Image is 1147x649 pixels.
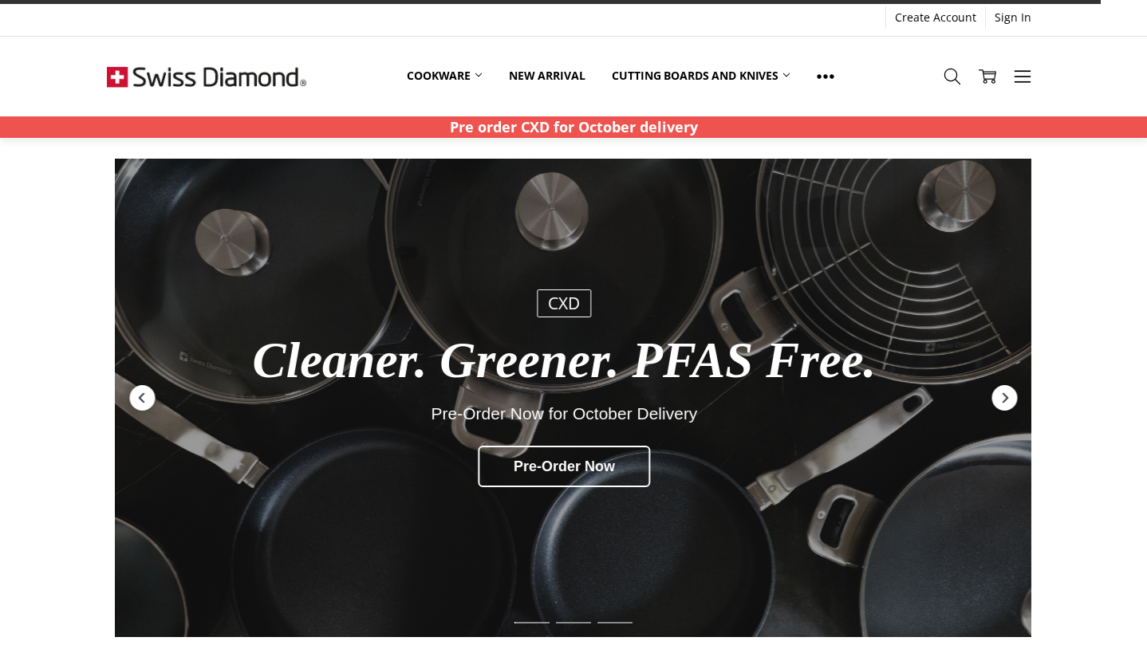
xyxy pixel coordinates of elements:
div: Slide 3 of 6 [594,612,636,633]
div: Pre-Order Now [479,445,652,486]
a: Show All [803,58,848,94]
div: CXD [538,289,592,317]
a: Create Account [886,6,985,29]
img: Free Shipping On Every Order [107,37,306,116]
a: New arrival [495,58,598,93]
strong: Pre order CXD for October delivery [450,117,698,136]
a: Redirect to https://swissdiamond.com.au/cookware/shop-by-collection/cxd/ [115,159,1031,637]
div: Slide 2 of 6 [553,612,594,633]
div: Cleaner. Greener. PFAS Free. [227,333,902,388]
a: Sign In [986,6,1040,29]
div: Previous [128,383,156,412]
a: Cookware [393,58,495,93]
div: Slide 1 of 6 [511,612,553,633]
a: Cutting boards and knives [598,58,803,93]
div: Pre-Order Now for October Delivery [227,404,902,423]
div: Next [990,383,1019,412]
